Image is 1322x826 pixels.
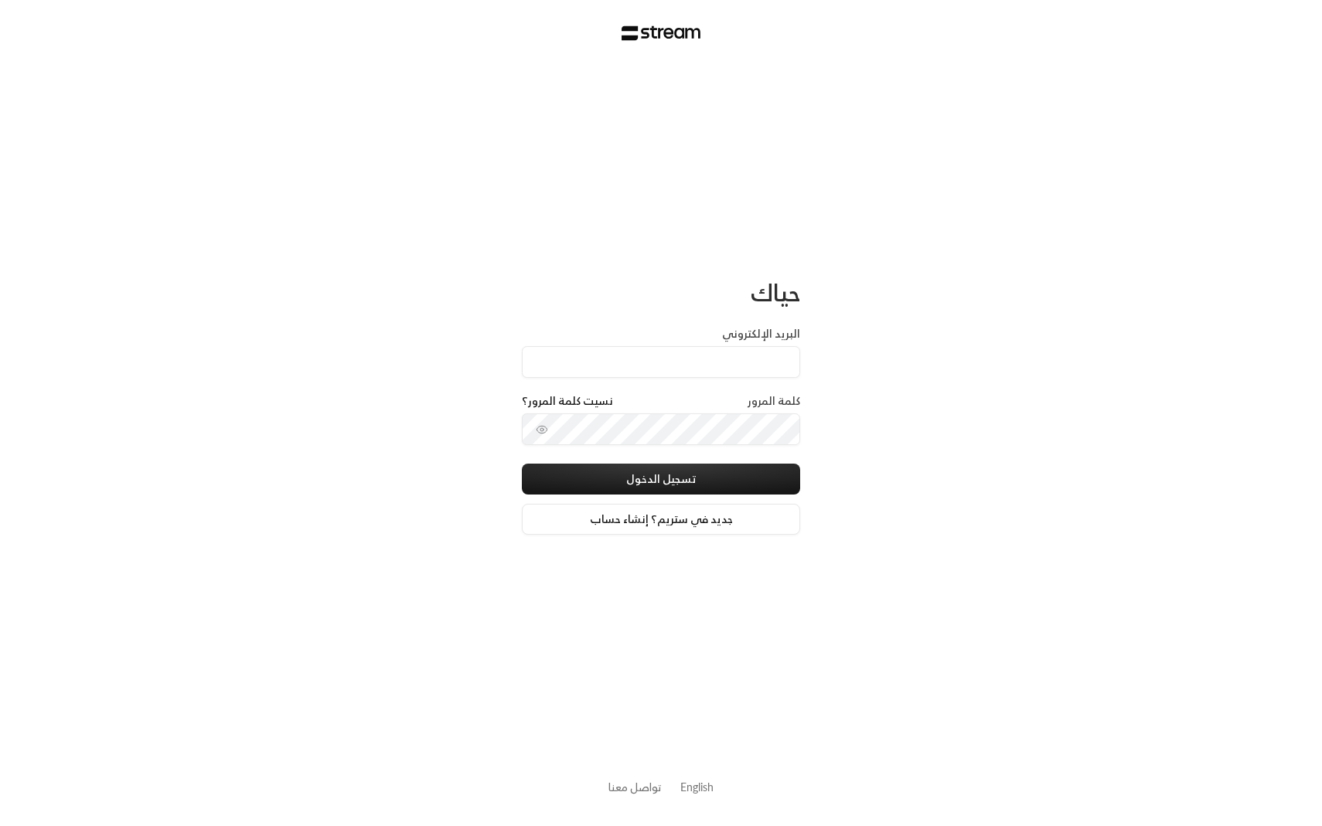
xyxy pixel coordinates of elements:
[530,417,554,442] button: toggle password visibility
[522,464,800,495] button: تسجيل الدخول
[722,326,800,342] label: البريد الإلكتروني
[748,393,800,409] label: كلمة المرور
[751,272,800,313] span: حياك
[608,777,662,797] a: تواصل معنا
[522,393,613,409] a: نسيت كلمة المرور؟
[522,504,800,535] a: جديد في ستريم؟ إنشاء حساب
[622,25,701,41] img: Stream Logo
[680,773,714,801] a: English
[608,779,662,795] button: تواصل معنا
